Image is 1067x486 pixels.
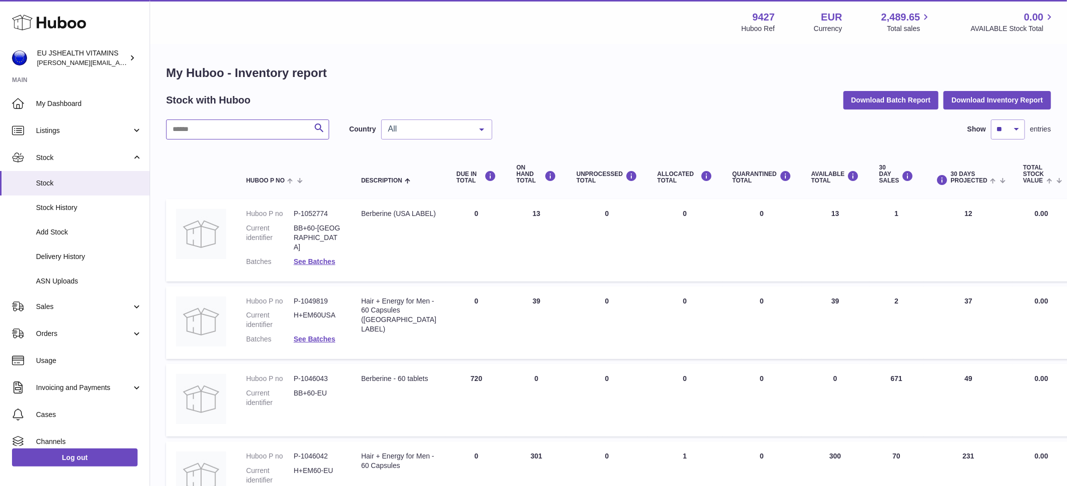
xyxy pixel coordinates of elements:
dd: P-1052774 [294,209,341,218]
td: 13 [801,199,869,281]
span: [PERSON_NAME][EMAIL_ADDRESS][DOMAIN_NAME] [37,58,201,66]
span: Invoicing and Payments [36,383,132,392]
dt: Current identifier [246,223,294,252]
dd: H+EM60USA [294,310,341,329]
span: entries [1030,124,1051,134]
div: DUE IN TOTAL [456,170,496,184]
td: 0 [647,199,722,281]
td: 13 [506,199,566,281]
a: Log out [12,448,138,466]
div: Hair + Energy for Men - 60 Capsules ([GEOGRAPHIC_DATA] LABEL) [361,296,436,334]
span: 0 [760,452,764,460]
span: Stock [36,153,132,162]
h2: Stock with Huboo [166,93,251,107]
span: All [386,124,472,134]
div: QUARANTINED Total [732,170,791,184]
span: My Dashboard [36,99,142,108]
span: 30 DAYS PROJECTED [951,171,987,184]
span: 0.00 [1024,10,1043,24]
span: Total stock value [1023,164,1044,184]
label: Country [349,124,376,134]
td: 39 [506,286,566,359]
div: Berberine - 60 tablets [361,374,436,383]
div: 30 DAY SALES [879,164,914,184]
div: Hair + Energy for Men - 60 Capsules [361,451,436,470]
dt: Current identifier [246,310,294,329]
dd: BB+60-EU [294,388,341,407]
a: See Batches [294,335,335,343]
dt: Huboo P no [246,451,294,461]
img: product image [176,374,226,424]
td: 0 [446,286,506,359]
img: product image [176,296,226,346]
span: 0.00 [1034,374,1048,382]
td: 2 [869,286,924,359]
span: 0 [760,374,764,382]
span: AVAILABLE Stock Total [970,24,1055,33]
td: 671 [869,364,924,436]
span: ASN Uploads [36,276,142,286]
a: 2,489.65 Total sales [881,10,932,33]
button: Download Batch Report [843,91,939,109]
span: Cases [36,410,142,419]
div: ALLOCATED Total [657,170,712,184]
button: Download Inventory Report [943,91,1051,109]
td: 0 [566,199,647,281]
div: EU JSHEALTH VITAMINS [37,48,127,67]
td: 49 [924,364,1013,436]
td: 0 [506,364,566,436]
span: Huboo P no [246,177,285,184]
a: See Batches [294,257,335,265]
td: 0 [566,286,647,359]
td: 0 [647,286,722,359]
div: AVAILABLE Total [811,170,859,184]
dd: BB+60-[GEOGRAPHIC_DATA] [294,223,341,252]
div: Currency [814,24,842,33]
td: 0 [647,364,722,436]
dt: Huboo P no [246,296,294,306]
span: 2,489.65 [881,10,920,24]
span: Channels [36,437,142,446]
div: UNPROCESSED Total [576,170,637,184]
div: Huboo Ref [741,24,775,33]
label: Show [967,124,986,134]
td: 1 [869,199,924,281]
dd: P-1046042 [294,451,341,461]
td: 0 [446,199,506,281]
strong: EUR [821,10,842,24]
span: Add Stock [36,227,142,237]
div: Berberine (USA LABEL) [361,209,436,218]
td: 0 [566,364,647,436]
h1: My Huboo - Inventory report [166,65,1051,81]
dd: H+EM60-EU [294,466,341,485]
span: 0.00 [1034,452,1048,460]
dt: Current identifier [246,466,294,485]
span: Listings [36,126,132,135]
img: laura@jessicasepel.com [12,50,27,65]
td: 12 [924,199,1013,281]
dt: Huboo P no [246,209,294,218]
dt: Huboo P no [246,374,294,383]
strong: 9427 [752,10,775,24]
dt: Batches [246,257,294,266]
div: ON HAND Total [516,164,556,184]
span: Orders [36,329,132,338]
span: 0 [760,297,764,305]
span: Sales [36,302,132,311]
span: Description [361,177,402,184]
dd: P-1046043 [294,374,341,383]
dt: Current identifier [246,388,294,407]
dt: Batches [246,334,294,344]
span: Stock [36,178,142,188]
dd: P-1049819 [294,296,341,306]
span: Usage [36,356,142,365]
img: product image [176,209,226,259]
span: 0 [760,209,764,217]
span: Delivery History [36,252,142,261]
span: 0.00 [1034,297,1048,305]
td: 720 [446,364,506,436]
td: 0 [801,364,869,436]
span: Stock History [36,203,142,212]
td: 39 [801,286,869,359]
span: 0.00 [1034,209,1048,217]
